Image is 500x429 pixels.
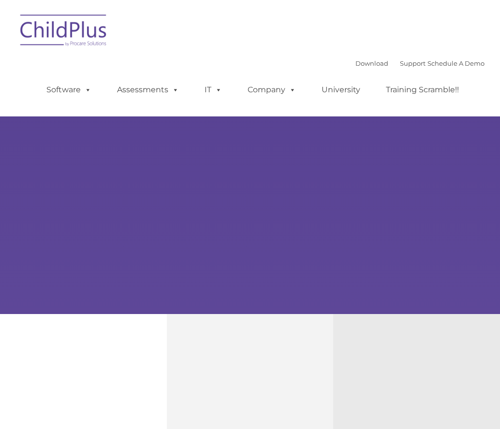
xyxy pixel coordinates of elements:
a: IT [195,80,232,100]
a: Company [238,80,306,100]
img: ChildPlus by Procare Solutions [15,8,112,56]
a: Schedule A Demo [427,59,485,67]
a: Support [400,59,426,67]
a: Download [355,59,388,67]
font: | [355,59,485,67]
a: Software [37,80,101,100]
a: Assessments [107,80,189,100]
a: Training Scramble!! [376,80,469,100]
a: University [312,80,370,100]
